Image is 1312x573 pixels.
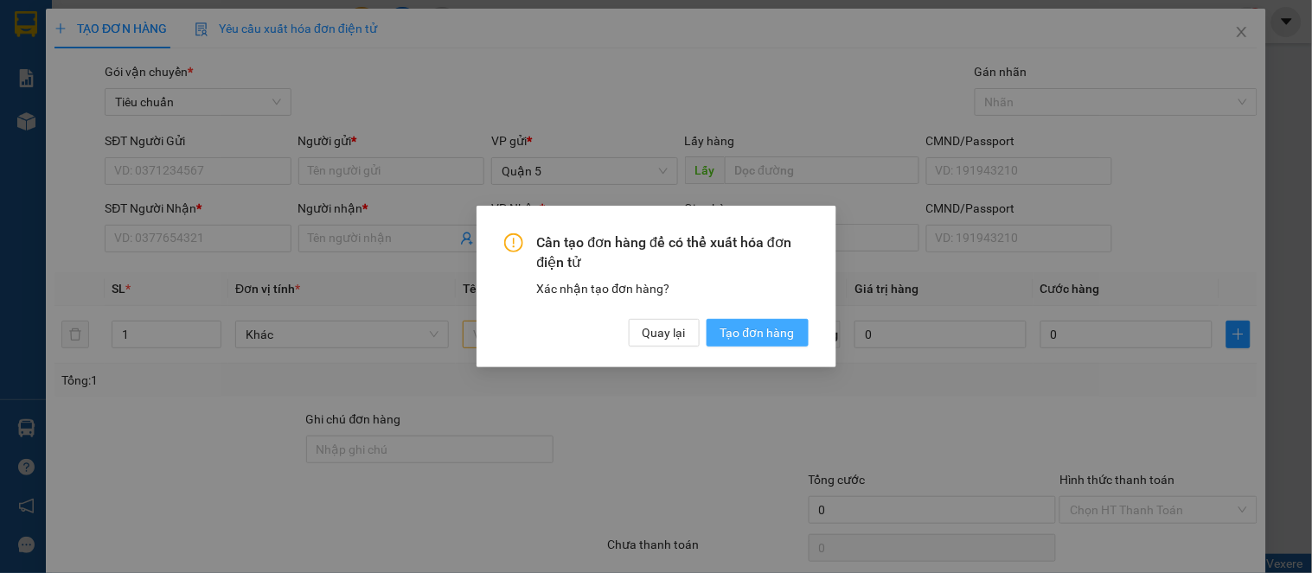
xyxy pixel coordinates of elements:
button: Tạo đơn hàng [707,319,809,347]
span: exclamation-circle [504,233,523,252]
button: Quay lại [629,319,700,347]
div: Xác nhận tạo đơn hàng? [537,279,809,298]
span: Quay lại [643,323,686,342]
span: Cần tạo đơn hàng để có thể xuất hóa đơn điện tử [537,233,809,272]
span: Tạo đơn hàng [720,323,795,342]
